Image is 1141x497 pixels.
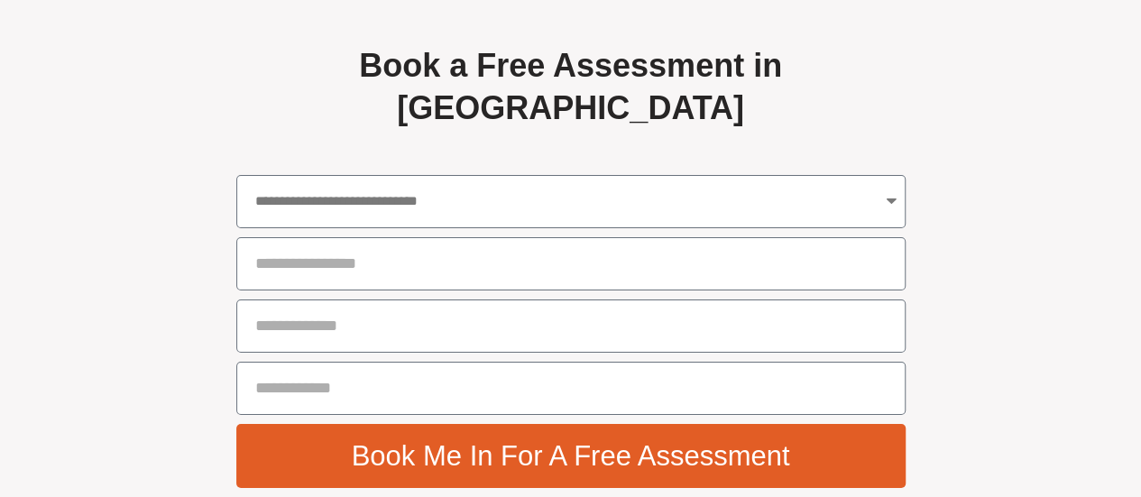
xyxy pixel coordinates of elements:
form: Free Assessment - Global [236,175,906,497]
button: Book Me In For A Free Assessment [236,424,906,488]
span: Book Me In For A Free Assessment [352,442,790,470]
h2: Book a Free Assessment in [GEOGRAPHIC_DATA] [236,45,906,130]
iframe: Chat Widget [841,293,1141,497]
